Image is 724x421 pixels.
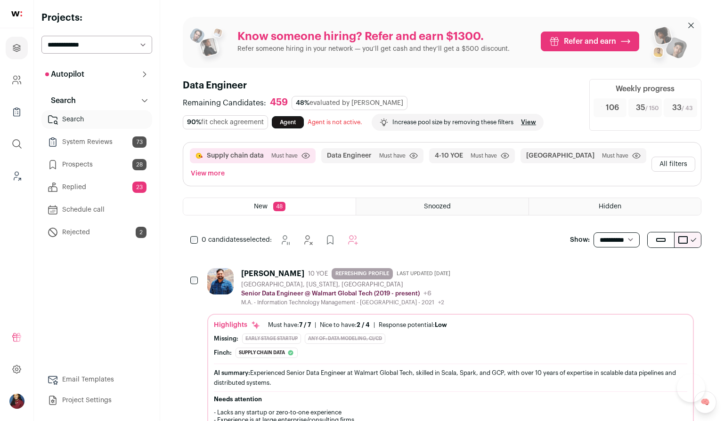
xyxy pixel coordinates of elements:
span: New [254,203,268,210]
div: Missing: [214,335,238,342]
span: 35 [636,102,659,113]
span: Low [435,322,447,328]
div: Highlights [214,320,260,330]
button: All filters [651,157,695,172]
div: [GEOGRAPHIC_DATA], [US_STATE], [GEOGRAPHIC_DATA] [241,281,454,288]
span: 23 [132,182,146,193]
div: Response potential: [379,321,447,329]
span: 7 / 7 [299,322,311,328]
p: Refer someone hiring in your network — you’ll get cash and they’ll get a $500 discount. [237,44,510,54]
span: Must have [379,152,406,159]
span: 90% [187,119,201,126]
span: +2 [438,300,444,305]
a: Hidden [529,198,701,215]
div: Weekly progress [616,83,675,95]
a: Company and ATS Settings [6,69,28,91]
a: Agent [272,116,304,128]
a: Snoozed [356,198,528,215]
span: 33 [672,102,692,113]
img: referral_people_group_2-7c1ec42c15280f3369c0665c33c00ed472fd7f6af9dd0ec46c364f9a93ccf9a4.png [647,23,688,68]
img: 61698c41b28ed94dbebc83cd95ec312cbebf8131e7d22860b426cf3a66c03215.jpg [207,268,234,294]
img: referral_people_group_1-3817b86375c0e7f77b15e9e1740954ef64e1f78137dd7e9f4ff27367cb2cd09a.png [188,24,230,66]
div: M.A. - Information Technology Management - [GEOGRAPHIC_DATA] - 2021 [241,299,454,306]
span: Snoozed [424,203,451,210]
span: 10 YOE [308,270,328,278]
span: AI summary: [214,370,250,376]
a: View [521,119,536,126]
ul: | | [268,321,447,329]
div: Experienced Senior Data Engineer at Walmart Global Tech, skilled in Scala, Spark, and GCP, with o... [214,368,687,388]
span: Agent is not active. [308,119,362,125]
button: [GEOGRAPHIC_DATA] [526,151,594,160]
div: Any of: Data Modeling, CI/CD [305,334,385,344]
span: Hidden [599,203,621,210]
iframe: Help Scout Beacon - Open [677,374,705,402]
a: Project Settings [41,391,152,410]
span: 2 / 4 [357,322,370,328]
span: Last updated [DATE] [397,270,450,278]
p: Autopilot [45,69,84,80]
span: Remaining Candidates: [183,97,266,109]
div: Nice to have: [320,321,370,329]
button: Data Engineer [327,151,372,160]
span: selected: [202,235,272,245]
span: Must have [602,152,628,159]
div: fit check agreement [183,115,268,129]
span: REFRESHING PROFILE [332,268,393,279]
span: 73 [132,136,146,148]
span: 48% [296,100,309,106]
span: 48 [273,202,285,211]
div: 459 [270,97,288,109]
button: Open dropdown [9,394,24,409]
p: Search [45,95,76,106]
a: Replied23 [41,178,152,197]
button: Add to Autopilot [343,230,362,249]
a: Refer and earn [541,32,639,51]
a: Company Lists [6,101,28,123]
span: 2 [136,227,146,238]
button: Supply chain data [207,151,264,160]
button: Autopilot [41,65,152,84]
span: 106 [606,102,619,113]
h1: Data Engineer [183,79,578,92]
span: / 150 [645,105,659,111]
img: wellfound-shorthand-0d5821cbd27db2630d0214b213865d53afaa358527fdda9d0ea32b1df1b89c2c.svg [11,11,22,16]
div: evaluated by [PERSON_NAME] [292,96,407,110]
span: Must have [471,152,497,159]
div: Supply chain data [236,348,298,358]
button: Search [41,91,152,110]
div: Must have: [268,321,311,329]
div: Early Stage Startup [242,334,301,344]
p: Know someone hiring? Refer and earn $1300. [237,29,510,44]
button: Hide [298,230,317,249]
p: Senior Data Engineer @ Walmart Global Tech (2019 - present) [241,290,420,297]
img: 10010497-medium_jpg [9,394,24,409]
span: +6 [423,290,431,297]
button: View more [189,167,227,180]
a: Search [41,110,152,129]
h2: Needs attention [214,396,687,403]
button: Snooze [276,230,294,249]
div: [PERSON_NAME] [241,269,304,278]
p: Show: [570,235,590,245]
a: Prospects28 [41,155,152,174]
a: Leads (Backoffice) [6,165,28,187]
a: Schedule call [41,200,152,219]
a: 🧠 [694,391,716,413]
span: Must have [271,152,298,159]
p: Increase pool size by removing these filters [392,119,513,126]
button: 4-10 YOE [435,151,463,160]
h2: Projects: [41,11,152,24]
a: Rejected2 [41,223,152,242]
span: 28 [132,159,146,170]
div: Finch: [214,349,232,357]
button: Add to Prospects [321,230,340,249]
a: Projects [6,37,28,59]
span: 0 candidates [202,237,243,243]
a: Email Templates [41,370,152,389]
a: System Reviews73 [41,133,152,151]
span: / 43 [682,105,692,111]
